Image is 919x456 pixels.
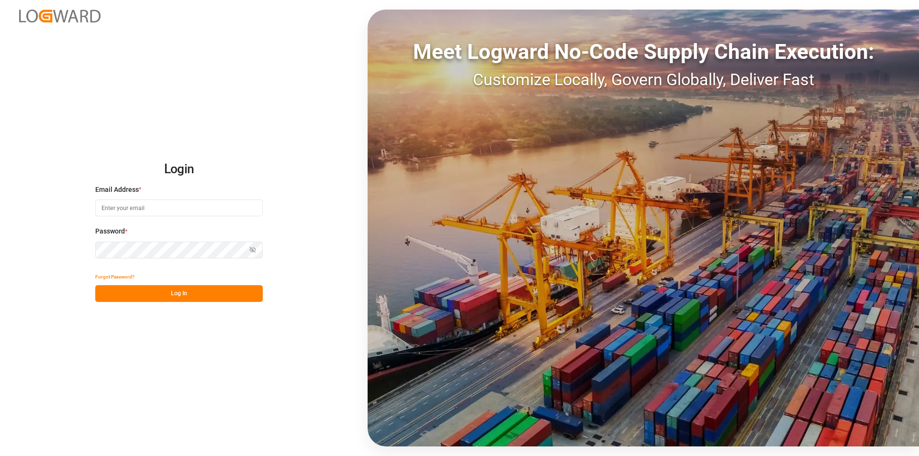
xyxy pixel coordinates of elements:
[95,285,263,302] button: Log In
[95,154,263,185] h2: Login
[95,185,139,195] span: Email Address
[95,200,263,216] input: Enter your email
[368,67,919,92] div: Customize Locally, Govern Globally, Deliver Fast
[95,226,125,236] span: Password
[368,36,919,67] div: Meet Logward No-Code Supply Chain Execution:
[19,10,101,22] img: Logward_new_orange.png
[95,268,134,285] button: Forgot Password?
